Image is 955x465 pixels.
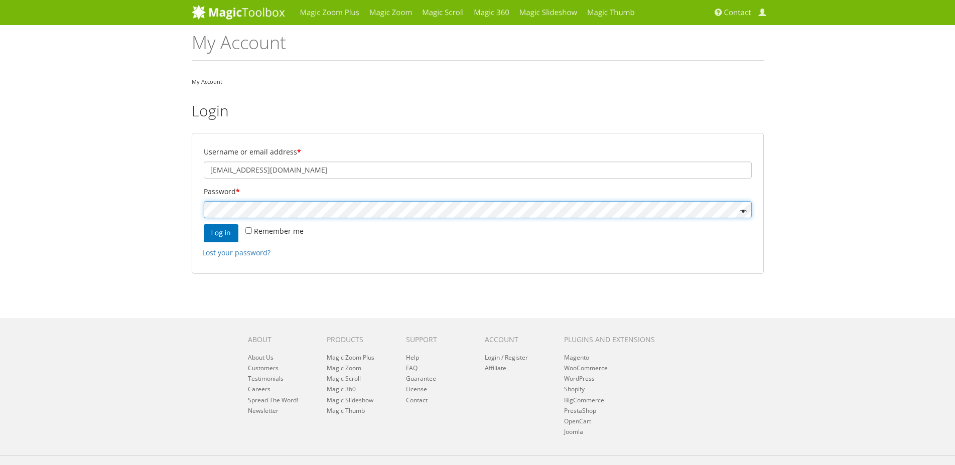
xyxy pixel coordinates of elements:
a: Customers [248,364,279,372]
a: PrestaShop [564,406,596,415]
a: Magic Thumb [327,406,365,415]
label: Username or email address [204,145,752,159]
a: OpenCart [564,417,591,425]
a: Contact [406,396,428,404]
a: Affiliate [485,364,506,372]
a: FAQ [406,364,418,372]
a: Newsletter [248,406,279,415]
a: Guarantee [406,374,436,383]
a: Login / Register [485,353,528,362]
h6: Support [406,336,470,343]
h6: Account [485,336,549,343]
a: Careers [248,385,270,393]
img: MagicToolbox.com - Image tools for your website [192,5,285,20]
h6: Plugins and extensions [564,336,667,343]
a: Magic Slideshow [327,396,373,404]
h6: Products [327,336,390,343]
a: Magic Scroll [327,374,361,383]
a: Shopify [564,385,585,393]
a: Help [406,353,419,362]
a: Magic 360 [327,385,356,393]
label: Password [204,185,752,199]
span: Remember me [254,226,304,236]
a: Spread The Word! [248,396,298,404]
a: Magic Zoom [327,364,361,372]
a: WordPress [564,374,595,383]
h6: About [248,336,312,343]
input: Remember me [245,227,252,234]
a: Magento [564,353,589,362]
a: WooCommerce [564,364,608,372]
span: Contact [724,8,751,18]
a: BigCommerce [564,396,604,404]
h2: Login [192,102,764,119]
h1: My Account [192,33,764,61]
a: Lost your password? [202,248,270,257]
a: Magic Zoom Plus [327,353,374,362]
a: Joomla [564,427,583,436]
nav: My Account [192,76,764,87]
a: About Us [248,353,274,362]
a: Testimonials [248,374,284,383]
a: License [406,385,427,393]
button: Log in [204,224,238,242]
